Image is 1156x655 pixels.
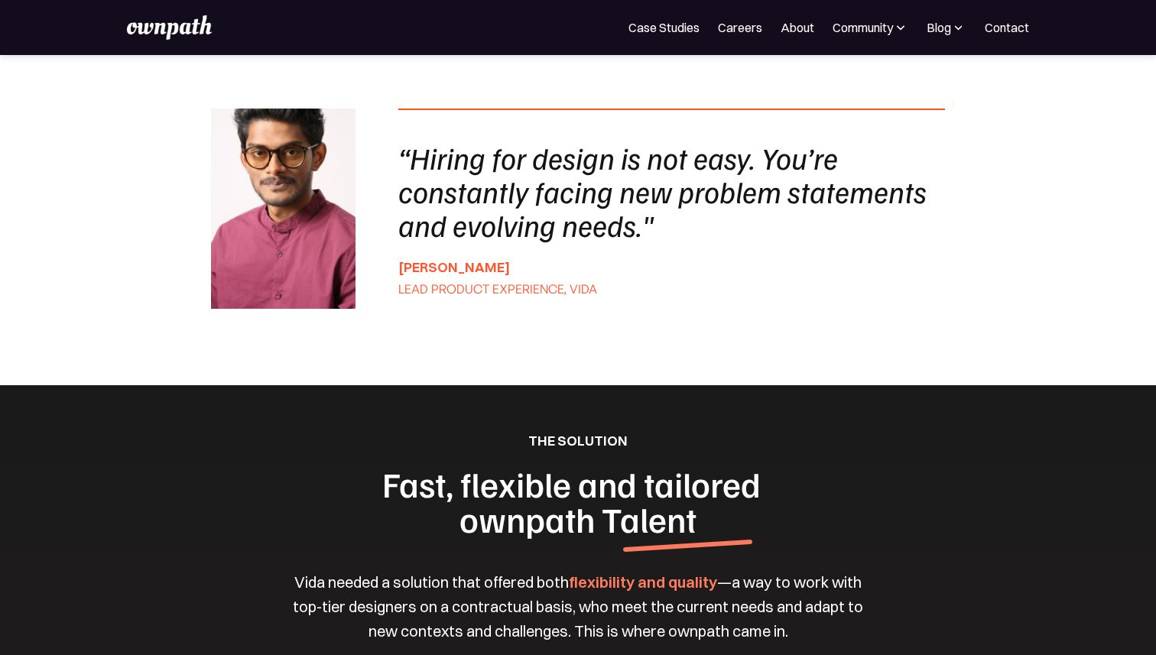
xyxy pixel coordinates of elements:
a: Case Studies [628,18,700,37]
h1: Fast, flexible and tailored ownpath Talent [358,466,798,537]
div: Community [833,18,908,37]
p: Vida needed a solution that offered both —a way to work with top-tier designers on a contractual ... [284,570,872,644]
div: “Hiring for design is not easy. You’re constantly facing new problem statements and evolving needs." [398,141,930,242]
div: Community [833,18,893,37]
div: Blog [927,18,951,37]
a: Careers [718,18,762,37]
em: flexibility and quality [569,572,717,592]
div: Blog [927,18,966,37]
a: Contact [985,18,1029,37]
h5: THE SOLUTION [211,431,945,451]
a: About [781,18,814,37]
div: [PERSON_NAME] [398,257,930,278]
div: LEAD PRODUCT EXPERIENCE, VIDA [398,278,930,300]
